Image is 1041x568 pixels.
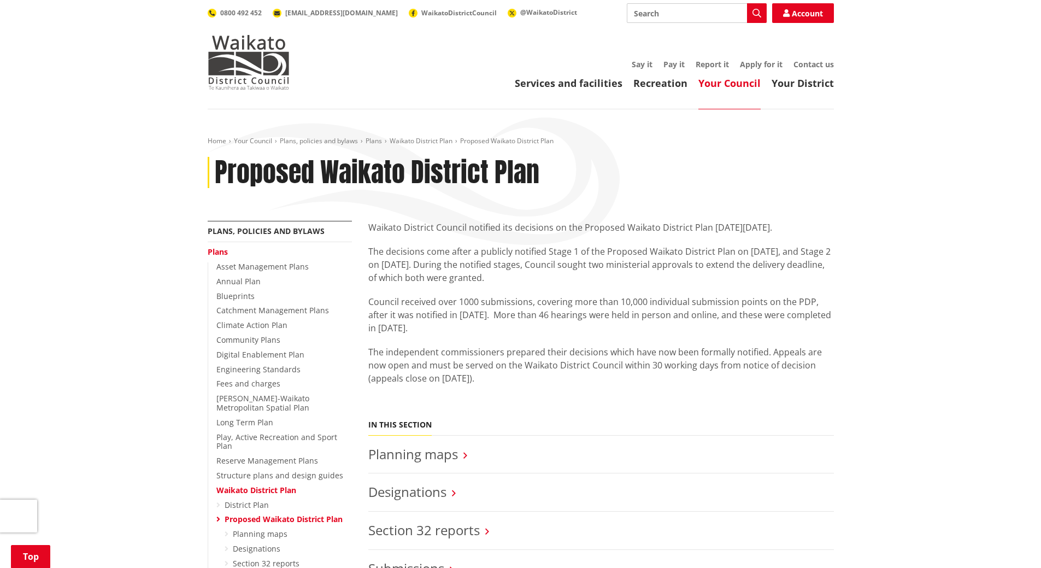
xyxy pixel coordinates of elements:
a: Recreation [633,77,687,90]
span: 0800 492 452 [220,8,262,17]
span: [EMAIL_ADDRESS][DOMAIN_NAME] [285,8,398,17]
a: Apply for it [740,59,783,69]
a: Your District [772,77,834,90]
a: Fees and charges [216,378,280,389]
a: Structure plans and design guides [216,470,343,481]
a: Your Council [234,136,272,145]
h1: Proposed Waikato District Plan [215,157,539,189]
a: 0800 492 452 [208,8,262,17]
h5: In this section [368,420,432,430]
a: Report it [696,59,729,69]
a: Plans [208,247,228,257]
a: Asset Management Plans [216,261,309,272]
span: WaikatoDistrictCouncil [421,8,497,17]
a: Pay it [663,59,685,69]
a: Climate Action Plan [216,320,287,330]
a: Say it [632,59,652,69]
a: Top [11,545,50,568]
a: Section 32 reports [368,521,480,539]
a: Waikato District Plan [216,485,296,495]
a: Proposed Waikato District Plan [225,514,343,524]
a: Services and facilities [515,77,622,90]
nav: breadcrumb [208,137,834,146]
a: District Plan [225,500,269,510]
a: Plans, policies and bylaws [280,136,358,145]
p: The decisions come after a publicly notified Stage 1 of the Proposed Waikato District Plan on [DA... [368,245,834,284]
a: Plans [366,136,382,145]
input: Search input [627,3,767,23]
a: Blueprints [216,291,255,301]
a: Home [208,136,226,145]
a: Account [772,3,834,23]
a: WaikatoDistrictCouncil [409,8,497,17]
a: Waikato District Plan [390,136,452,145]
a: @WaikatoDistrict [508,8,577,17]
a: Contact us [793,59,834,69]
a: Catchment Management Plans [216,305,329,315]
a: Your Council [698,77,761,90]
a: Digital Enablement Plan [216,349,304,360]
a: Designations [233,543,280,554]
span: @WaikatoDistrict [520,8,577,17]
p: Waikato District Council notified its decisions on the Proposed Waikato District Plan [DATE][DATE]. [368,221,834,234]
img: Waikato District Council - Te Kaunihera aa Takiwaa o Waikato [208,35,290,90]
a: Planning maps [368,445,458,463]
a: [PERSON_NAME]-Waikato Metropolitan Spatial Plan [216,393,309,413]
a: [EMAIL_ADDRESS][DOMAIN_NAME] [273,8,398,17]
a: Long Term Plan [216,417,273,428]
a: Designations [368,483,446,501]
a: Play, Active Recreation and Sport Plan [216,432,337,452]
p: Council received over 1000 submissions, covering more than 10,000 individual submission points on... [368,295,834,335]
p: The independent commissioners prepared their decisions which have now been formally notified. App... [368,346,834,385]
span: Proposed Waikato District Plan [460,136,554,145]
a: Annual Plan [216,276,261,286]
a: Planning maps [233,529,287,539]
a: Plans, policies and bylaws [208,226,325,236]
a: Engineering Standards [216,364,301,374]
a: Community Plans [216,335,280,345]
a: Reserve Management Plans [216,455,318,466]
